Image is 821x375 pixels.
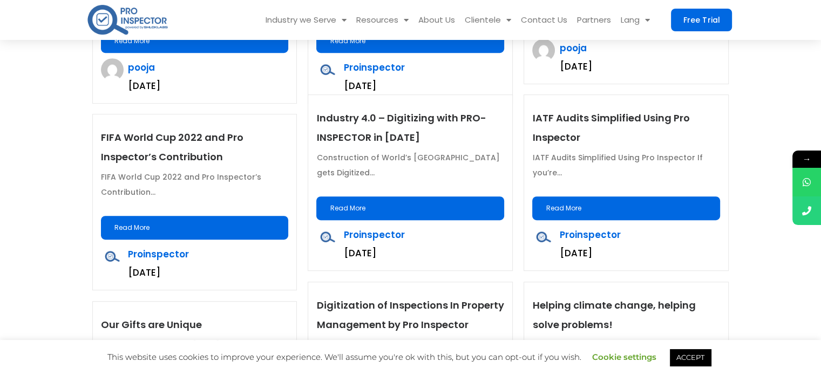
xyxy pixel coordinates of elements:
[559,247,592,260] time: [DATE]
[128,79,160,92] time: [DATE]
[316,111,486,144] a: Industry 4.0 – Digitizing with PRO-INSPECTOR in [DATE]
[101,337,289,352] p: Our Gifts are Unique In [DATE], to celebrate...
[86,3,169,37] img: pro-inspector-logo
[343,247,376,260] time: [DATE]
[343,79,376,92] time: [DATE]
[101,58,124,81] img: pooja
[559,228,620,241] a: Proinspector
[101,318,202,331] a: Our Gifts are Unique
[101,131,243,163] a: FIFA World Cup 2022 and Pro Inspector’s Contribution
[316,58,339,81] img: Proinspector
[532,298,695,331] a: Helping climate change, helping solve problems!
[670,349,711,366] a: ACCEPT
[592,352,656,362] a: Cookie settings
[316,150,504,180] p: Construction of World’s [GEOGRAPHIC_DATA] gets Digitized...
[316,298,504,331] a: Digitization of Inspections In Property Management by Pro Inspector
[128,248,189,261] a: Proinspector
[316,226,339,248] img: Proinspector
[532,196,720,220] a: Read More
[343,61,404,74] a: Proinspector
[532,150,720,180] p: IATF Audits Simplified Using Pro Inspector If you’re...
[792,151,821,168] span: →
[107,352,714,362] span: This website uses cookies to improve your experience. We'll assume you're ok with this, but you c...
[316,29,504,53] a: Read More
[532,337,720,367] p: Helping climate change, helping solve problems! For the...
[316,196,504,220] a: Read More
[128,266,160,279] time: [DATE]
[559,60,592,73] time: [DATE]
[101,29,289,53] a: Read More
[532,39,555,62] img: pooja
[559,42,586,54] a: pooja
[532,111,689,144] a: IATF Audits Simplified Using Pro Inspector
[101,169,289,200] p: FIFA World Cup 2022 and Pro Inspector’s Contribution...
[101,245,124,268] img: Proinspector
[532,226,555,248] img: Proinspector
[671,9,732,31] a: Free Trial
[343,228,404,241] a: Proinspector
[316,337,504,367] p: Digitization of Inspections In Property Management by Pro...
[683,16,720,24] span: Free Trial
[128,61,155,74] a: pooja
[101,216,289,240] a: Read More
